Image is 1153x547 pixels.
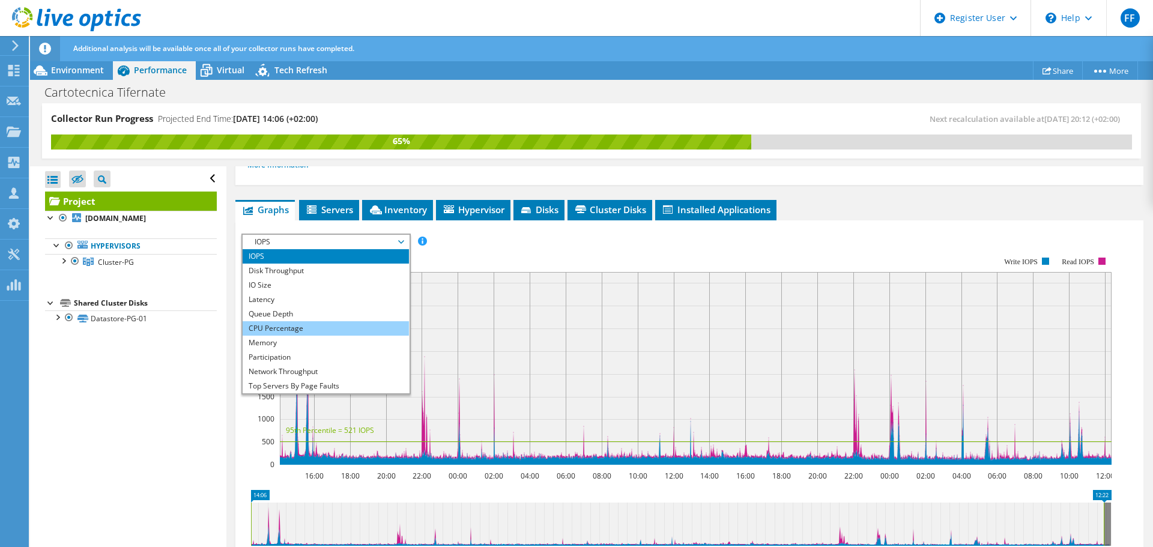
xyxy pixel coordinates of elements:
text: 06:00 [557,471,575,481]
span: Performance [134,64,187,76]
text: 12:00 [665,471,683,481]
text: 00:00 [449,471,467,481]
text: 08:00 [1024,471,1043,481]
text: 1500 [258,391,274,402]
a: Datastore-PG-01 [45,310,217,326]
text: 14:00 [700,471,719,481]
text: Read IOPS [1062,258,1095,266]
h4: Projected End Time: [158,112,318,125]
text: 00:00 [880,471,899,481]
text: 12:00 [1096,471,1115,481]
li: Disk Throughput [243,264,409,278]
text: 18:00 [772,471,791,481]
li: CPU Percentage [243,321,409,336]
li: IO Size [243,278,409,292]
text: Write IOPS [1004,258,1038,266]
span: Cluster-PG [98,257,134,267]
li: IOPS [243,249,409,264]
li: Memory [243,336,409,350]
text: 06:00 [988,471,1006,481]
span: Disks [519,204,558,216]
li: Latency [243,292,409,307]
span: Environment [51,64,104,76]
span: Additional analysis will be available once all of your collector runs have completed. [73,43,354,53]
span: FF [1121,8,1140,28]
span: Graphs [241,204,289,216]
text: 10:00 [1060,471,1079,481]
span: Servers [305,204,353,216]
span: Cluster Disks [573,204,646,216]
a: Share [1033,61,1083,80]
text: 500 [262,437,274,447]
span: Inventory [368,204,427,216]
text: 02:00 [916,471,935,481]
text: 95th Percentile = 521 IOPS [286,425,374,435]
div: 65% [51,134,751,148]
text: 04:00 [521,471,539,481]
text: 10:00 [629,471,647,481]
text: 16:00 [736,471,755,481]
text: 04:00 [952,471,971,481]
span: Installed Applications [661,204,770,216]
a: More Information [247,160,318,170]
text: 02:00 [485,471,503,481]
text: 16:00 [305,471,324,481]
a: Cluster-PG [45,254,217,270]
li: Participation [243,350,409,364]
a: [DOMAIN_NAME] [45,211,217,226]
span: Tech Refresh [274,64,327,76]
text: 1000 [258,414,274,424]
b: [DOMAIN_NAME] [85,213,146,223]
text: 20:00 [377,471,396,481]
text: 22:00 [413,471,431,481]
span: [DATE] 14:06 (+02:00) [233,113,318,124]
span: [DATE] 20:12 (+02:00) [1044,113,1120,124]
text: 0 [270,459,274,470]
span: Next recalculation available at [930,113,1126,124]
a: Project [45,192,217,211]
svg: \n [1046,13,1056,23]
div: Shared Cluster Disks [74,296,217,310]
h1: Cartotecnica Tifernate [39,86,184,99]
text: 08:00 [593,471,611,481]
a: Hypervisors [45,238,217,254]
span: Hypervisor [442,204,504,216]
a: More [1082,61,1138,80]
span: IOPS [249,235,403,249]
span: Virtual [217,64,244,76]
text: 20:00 [808,471,827,481]
li: Network Throughput [243,364,409,379]
li: Top Servers By Page Faults [243,379,409,393]
text: 18:00 [341,471,360,481]
text: 22:00 [844,471,863,481]
li: Queue Depth [243,307,409,321]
